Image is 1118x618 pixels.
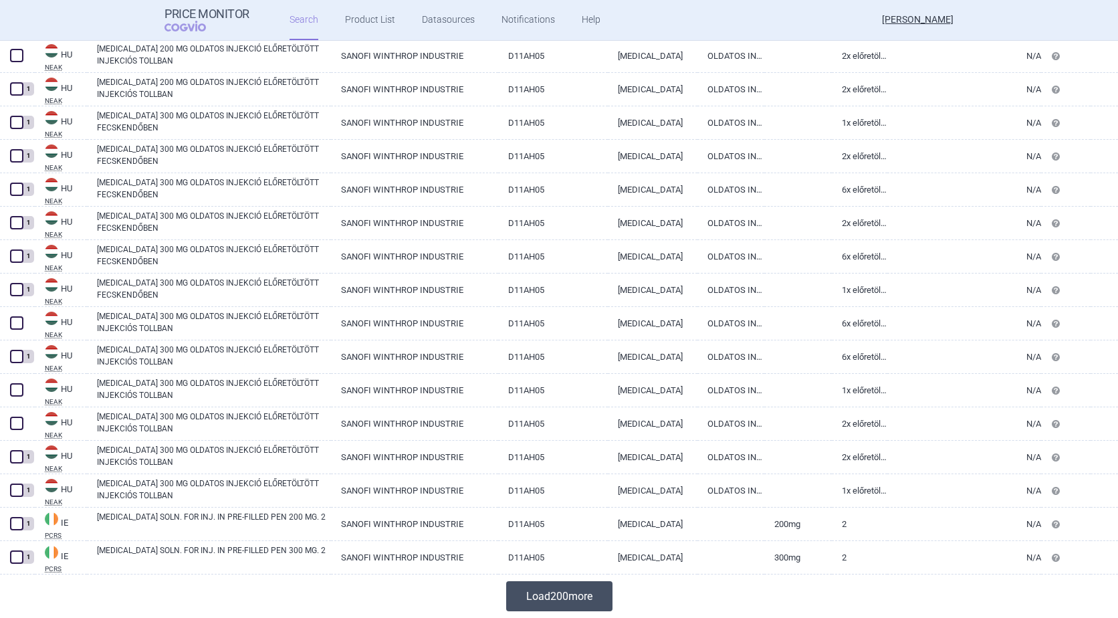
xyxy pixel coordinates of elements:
[35,243,87,272] a: HUHUNEAK
[97,76,331,100] a: [MEDICAL_DATA] 200 MG OLDATOS INJEKCIÓ ELŐRETÖLTÖTT INJEKCIÓS TOLLBAN
[608,140,697,173] a: [MEDICAL_DATA]
[832,207,888,239] a: 2x előretöltött fecskendőben biztonsági rendszerrel
[498,106,608,139] a: D11AH05
[887,240,1041,273] a: N/A
[331,106,499,139] a: SANOFI WINTHROP INDUSTRIE
[35,277,87,305] a: HUHUNEAK
[331,474,499,507] a: SANOFI WINTHROP INDUSTRIE
[697,340,764,373] a: OLDATOS INJEKCIÓ ELŐRETÖLTÖTT TOLLBAN
[45,312,58,325] img: Hungary
[45,211,58,225] img: Hungary
[887,340,1041,373] a: N/A
[832,407,888,440] a: 2x előretöltött injekciós tollban négyzet alakú barázdált kupakkal és ovális, nyíllal nem körülve...
[45,499,87,506] abbr: NEAK — PUPHA database published by the National Health Insurance Fund of Hungary.
[608,508,697,540] a: [MEDICAL_DATA]
[608,207,697,239] a: [MEDICAL_DATA]
[22,216,34,229] div: 1
[498,374,608,407] a: D11AH05
[697,441,764,474] a: OLDATOS INJEKCIÓ ELŐRETÖLTÖTT TOLLBAN
[45,231,87,238] abbr: NEAK — PUPHA database published by the National Health Insurance Fund of Hungary.
[22,249,34,263] div: 1
[608,474,697,507] a: [MEDICAL_DATA]
[608,39,697,72] a: [MEDICAL_DATA]
[887,73,1041,106] a: N/A
[35,411,87,439] a: HUHUNEAK
[97,377,331,401] a: [MEDICAL_DATA] 300 MG OLDATOS INJEKCIÓ ELŐRETÖLTÖTT INJEKCIÓS TOLLBAN
[697,140,764,173] a: OLDATOS INJEKCIÓ ELŐRETÖLTÖTT FECSKENDŐBEN
[832,39,888,72] a: 2x előretöltött injekciós tollban négyzet alakú barázdált kupakkal és ovális, nyíllal nem körülve...
[887,274,1041,306] a: N/A
[697,106,764,139] a: OLDATOS INJEKCIÓ ELŐRETÖLTÖTT FECSKENDŐBEN
[45,432,87,439] abbr: NEAK — PUPHA database published by the National Health Insurance Fund of Hungary.
[331,207,499,239] a: SANOFI WINTHROP INDUSTRIE
[22,116,34,129] div: 1
[608,173,697,206] a: [MEDICAL_DATA]
[697,374,764,407] a: OLDATOS INJEKCIÓ ELŐRETÖLTÖTT TOLLBAN
[498,274,608,306] a: D11AH05
[764,541,831,574] a: 300MG
[97,478,331,502] a: [MEDICAL_DATA] 300 MG OLDATOS INJEKCIÓ ELŐRETÖLTÖTT INJEKCIÓS TOLLBAN
[97,444,331,468] a: [MEDICAL_DATA] 300 MG OLDATOS INJEKCIÓ ELŐRETÖLTÖTT INJEKCIÓS TOLLBAN
[45,379,58,392] img: Hungary
[22,517,34,530] div: 1
[498,441,608,474] a: D11AH05
[887,508,1041,540] a: N/A
[35,143,87,171] a: HUHUNEAK
[832,441,888,474] a: 2x előretöltött injekciós tollban kerek kupakkal és ovális, nyíllal körülvett betekintőablakkal e...
[331,73,499,106] a: SANOFI WINTHROP INDUSTRIE
[331,39,499,72] a: SANOFI WINTHROP INDUSTRIE
[35,43,87,71] a: HUHUNEAK
[45,165,87,171] abbr: NEAK — PUPHA database published by the National Health Insurance Fund of Hungary.
[97,511,331,535] a: [MEDICAL_DATA] SOLN. FOR INJ. IN PRE-FILLED PEN 200 MG. 2
[35,210,87,238] a: HUHUNEAK
[45,466,87,472] abbr: NEAK — PUPHA database published by the National Health Insurance Fund of Hungary.
[45,298,87,305] abbr: NEAK — PUPHA database published by the National Health Insurance Fund of Hungary.
[45,278,58,292] img: Hungary
[498,140,608,173] a: D11AH05
[331,173,499,206] a: SANOFI WINTHROP INDUSTRIE
[498,73,608,106] a: D11AH05
[498,407,608,440] a: D11AH05
[697,407,764,440] a: OLDATOS INJEKCIÓ ELŐRETÖLTÖTT TOLLBAN
[35,76,87,104] a: HUHUNEAK
[45,245,58,258] img: Hungary
[506,581,612,611] button: Load200more
[832,73,888,106] a: 2x előretöltött injekciós tollban kerek kupakkal és ovális, nyíllal körülvett betekintőablakkal e...
[35,444,87,472] a: HUHUNEAK
[45,479,58,492] img: Hungary
[608,240,697,273] a: [MEDICAL_DATA]
[832,474,888,507] a: 1x előretöltött injekciós tollban kerek kupakkal és ovális, nyíllal körülvett betekintőablakkal e...
[22,350,34,363] div: 1
[832,140,888,173] a: 2x előretöltött fecskendőben
[608,340,697,373] a: [MEDICAL_DATA]
[832,340,888,373] a: 6x előretöltött injekciós tollban kerek kupakkal és ovális, nyíllal körülvett betekintőablakkal e...
[832,240,888,273] a: 6x előretöltött fecskendőben (3x2, gyűjtőcsomagolás)
[97,210,331,234] a: [MEDICAL_DATA] 300 MG OLDATOS INJEKCIÓ ELŐRETÖLTÖTT FECSKENDŐBEN
[22,283,34,296] div: 1
[45,566,87,573] abbr: PCRS — Online database by Primary Care Reimbursement Service, part of the Health Services Executi...
[832,106,888,139] a: 1x előretöltött fecskendőben
[832,274,888,306] a: 1x előretöltött fecskendőben biztonsági rendszerrel
[45,445,58,459] img: Hungary
[331,240,499,273] a: SANOFI WINTHROP INDUSTRIE
[498,474,608,507] a: D11AH05
[887,407,1041,440] a: N/A
[331,274,499,306] a: SANOFI WINTHROP INDUSTRIE
[97,277,331,301] a: [MEDICAL_DATA] 300 MG OLDATOS INJEKCIÓ ELŐRETÖLTÖTT FECSKENDŐBEN
[608,307,697,340] a: [MEDICAL_DATA]
[164,7,249,21] strong: Price Monitor
[887,307,1041,340] a: N/A
[608,374,697,407] a: [MEDICAL_DATA]
[697,39,764,72] a: OLDATOS INJEKCIÓ ELŐRETÖLTÖTT TOLLBAN
[331,140,499,173] a: SANOFI WINTHROP INDUSTRIE
[887,374,1041,407] a: N/A
[832,541,888,574] a: 2
[97,344,331,368] a: [MEDICAL_DATA] 300 MG OLDATOS INJEKCIÓ ELŐRETÖLTÖTT INJEKCIÓS TOLLBAN
[832,307,888,340] a: 6x előretöltött injekciós tollban (2x3; gyűjtőcsomagolás) négyzet alakú barázdált kupakkal és ová...
[22,484,34,497] div: 1
[887,474,1041,507] a: N/A
[331,374,499,407] a: SANOFI WINTHROP INDUSTRIE
[887,39,1041,72] a: N/A
[697,307,764,340] a: OLDATOS INJEKCIÓ ELŐRETÖLTÖTT TOLLBAN
[22,82,34,96] div: 1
